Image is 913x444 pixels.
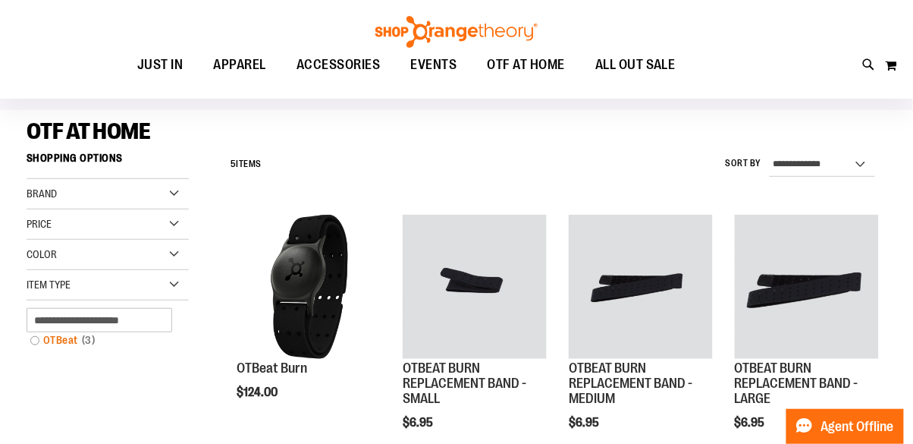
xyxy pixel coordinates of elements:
[78,332,99,348] span: 3
[27,187,57,200] span: Brand
[786,409,904,444] button: Agent Offline
[569,215,713,359] img: OTBEAT BURN REPLACEMENT BAND - MEDIUM
[488,48,566,82] span: OTF AT HOME
[237,361,308,376] a: OTBeat Burn
[231,153,262,176] h2: Items
[726,157,762,170] label: Sort By
[214,48,267,82] span: APPAREL
[137,48,184,82] span: JUST IN
[403,215,547,359] img: OTBEAT BURN REPLACEMENT BAND - SMALL
[27,248,57,260] span: Color
[27,118,151,144] span: OTF AT HOME
[237,386,281,399] span: $124.00
[237,215,381,361] a: Main view of OTBeat Burn 6.0-C
[296,48,381,82] span: ACCESSORIES
[735,215,879,359] img: OTBEAT BURN REPLACEMENT BAND - LARGE
[595,48,676,82] span: ALL OUT SALE
[735,215,879,361] a: OTBEAT BURN REPLACEMENT BAND - LARGE
[735,361,858,406] a: OTBEAT BURN REPLACEMENT BAND - LARGE
[403,361,526,406] a: OTBEAT BURN REPLACEMENT BAND - SMALL
[403,416,435,430] span: $6.95
[821,420,894,434] span: Agent Offline
[27,145,189,179] strong: Shopping Options
[230,207,389,438] div: product
[569,215,713,361] a: OTBEAT BURN REPLACEMENT BAND - MEDIUM
[735,416,767,430] span: $6.95
[231,159,237,169] span: 5
[569,416,601,430] span: $6.95
[27,279,71,291] span: Item Type
[23,332,178,348] a: OTBeat3
[237,215,381,359] img: Main view of OTBeat Burn 6.0-C
[411,48,457,82] span: EVENTS
[373,16,540,48] img: Shop Orangetheory
[569,361,692,406] a: OTBEAT BURN REPLACEMENT BAND - MEDIUM
[27,218,52,230] span: Price
[403,215,547,361] a: OTBEAT BURN REPLACEMENT BAND - SMALL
